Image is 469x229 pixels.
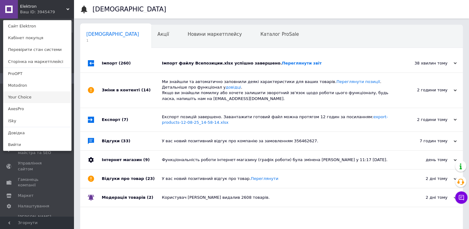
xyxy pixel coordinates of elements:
a: iSky [3,115,71,127]
h1: [DEMOGRAPHIC_DATA] [93,6,166,13]
a: Your Choice [3,91,71,103]
div: день тому [395,157,457,163]
div: Експорт [102,108,162,131]
span: Налаштування [18,203,49,209]
a: Кабінет покупця [3,32,71,44]
div: 38 хвилин тому [395,60,457,66]
a: ProOPT [3,68,71,80]
div: У вас новий позитивний відгук про товар. [162,176,395,181]
a: Переглянути звіт [282,61,322,65]
div: Функціональність роботи інтернет-магазину (графік роботи) була змінена [PERSON_NAME] у 11:17 [DATE]. [162,157,395,163]
div: Відгуки [102,132,162,150]
a: Вийти [3,139,71,151]
span: Elektron [20,4,66,9]
div: Ваш ID: 3945479 [20,9,46,15]
a: Перевірити стан системи [3,44,71,56]
span: Гаманець компанії [18,177,57,188]
button: Чат з покупцем [455,191,467,204]
div: Зміни в контенті [102,73,162,108]
span: Новини маркетплейсу [187,31,242,37]
a: Motodron [3,80,71,91]
div: Ми знайшли та автоматично заповнили деякі характеристики для ваших товарів. . Детальніше про функ... [162,79,395,102]
span: Управління сайтом [18,160,57,172]
div: Імпорт [102,54,162,73]
a: Довідка [3,127,71,139]
span: (7) [122,117,128,122]
span: Маркет [18,193,34,198]
div: 7 годин тому [395,138,457,144]
div: Модерація товарів [102,188,162,207]
div: 2 дні тому [395,195,457,200]
span: (9) [143,157,150,162]
span: Каталог ProSale [260,31,299,37]
a: export-products-12-08-25_14-58-14.xlsx [162,114,388,125]
div: Експорт позицій завершено. Завантажити готовий файл можна протягом 12 годин за посиланням: [162,114,395,125]
span: [DEMOGRAPHIC_DATA] [86,31,139,37]
span: Акції [158,31,169,37]
div: 2 дні тому [395,176,457,181]
a: Сторінка на маркетплейсі [3,56,71,68]
div: 2 години тому [395,117,457,123]
a: Переглянути позиції [336,79,380,84]
div: 2 години тому [395,87,457,93]
span: (23) [146,176,155,181]
a: Сайт Elektron [3,20,71,32]
span: (260) [119,61,131,65]
span: (2) [147,195,153,200]
a: Переглянути [251,176,278,181]
div: Користувач [PERSON_NAME] видалив 2608 товарів. [162,195,395,200]
span: (33) [121,139,130,143]
div: Інтернет магазин [102,151,162,169]
a: AxesPro [3,103,71,115]
div: У вас новий позитивний відгук про компанію за замовленням 356462627. [162,138,395,144]
a: довідці [226,85,241,90]
div: Імпорт файлу Всепозиции.xlsx успішно завершено. [162,60,395,66]
span: 1 [86,38,139,43]
span: (14) [141,88,150,92]
div: Відгуки про товар [102,169,162,188]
